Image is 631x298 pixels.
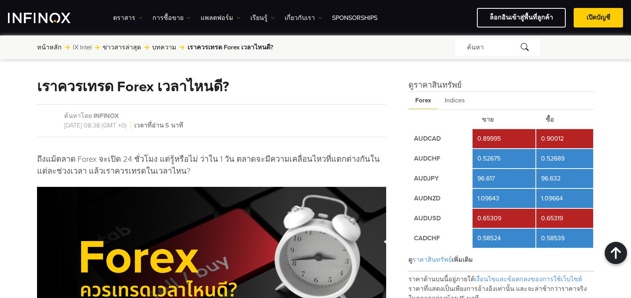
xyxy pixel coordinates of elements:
td: 0.90012 [536,129,594,148]
a: ตราสาร [113,13,143,23]
td: 1.09664 [536,189,594,208]
td: AUDNZD [409,189,472,208]
a: INFINOX Logo [8,13,89,23]
td: 0.52689 [536,149,594,168]
span: ค้นหาโดย [64,112,92,120]
a: เรียนรู้ [250,13,275,23]
a: IX Intel [73,43,92,52]
td: 1.09643 [473,189,535,208]
td: 0.89995 [473,129,535,148]
td: 0.58539 [536,229,594,248]
span: เงื่อนไขและข้อตกลงของการใช้เว็บไซต์ [475,275,582,283]
td: AUDCAD [409,129,472,148]
a: เปิดบัญชี [574,8,623,27]
td: 0.65309 [473,209,535,228]
td: 0.52675 [473,149,535,168]
a: Sponsorships [332,13,377,23]
a: เกี่ยวกับเรา [285,13,322,23]
div: ค้นหา [455,39,540,56]
a: ล็อกอินเข้าสู่พื้นที่ลูกค้า [477,8,566,27]
a: ข่าวสารล่าสุด [103,43,141,52]
td: 0.65319 [536,209,594,228]
span: [DATE] 08:38 (GMT +0) [64,122,131,129]
h1: เราควรเทรด Forex เวลาไหนดี? [37,79,229,94]
img: arrow-right [65,45,70,50]
td: AUDUSD [409,209,472,228]
span: Indices [438,92,471,109]
a: การซื้อขาย [152,13,191,23]
span: เวลาที่อ่าน 5 นาที [133,122,183,129]
a: บทความ [152,43,176,52]
img: arrow-right [95,45,100,50]
th: ซื้อ [536,111,594,128]
span: Forex [408,92,438,109]
span: เราควรเทรด Forex เวลาไหนดี? [188,43,273,52]
span: ราคาสินทรัพย์ [412,256,452,264]
img: arrow-right [180,45,184,50]
div: ดู เพิ่มเติม [408,249,594,271]
td: 0.58524 [473,229,535,248]
td: AUDJPY [409,169,472,188]
img: arrow-right [144,45,149,50]
th: ขาย [473,111,535,128]
p: ถึงแม้ตลาด Forex จะเปิด 24 ชั่วโมง แต่รู้หรือไม่ ว่าใน 1 วัน ตลาดจะมีความเคลื่อนไหวที่แตกต่างกันใ... [37,153,386,177]
td: 96.617 [473,169,535,188]
h4: ดูราคาสินทรัพย์ [408,79,594,91]
td: 96.632 [536,169,594,188]
a: แพลตฟอร์ม [201,13,240,23]
td: AUDCHF [409,149,472,168]
a: หน้าหลัก [37,43,62,52]
td: CADCHF [409,229,472,248]
a: INFINOX [94,112,119,120]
